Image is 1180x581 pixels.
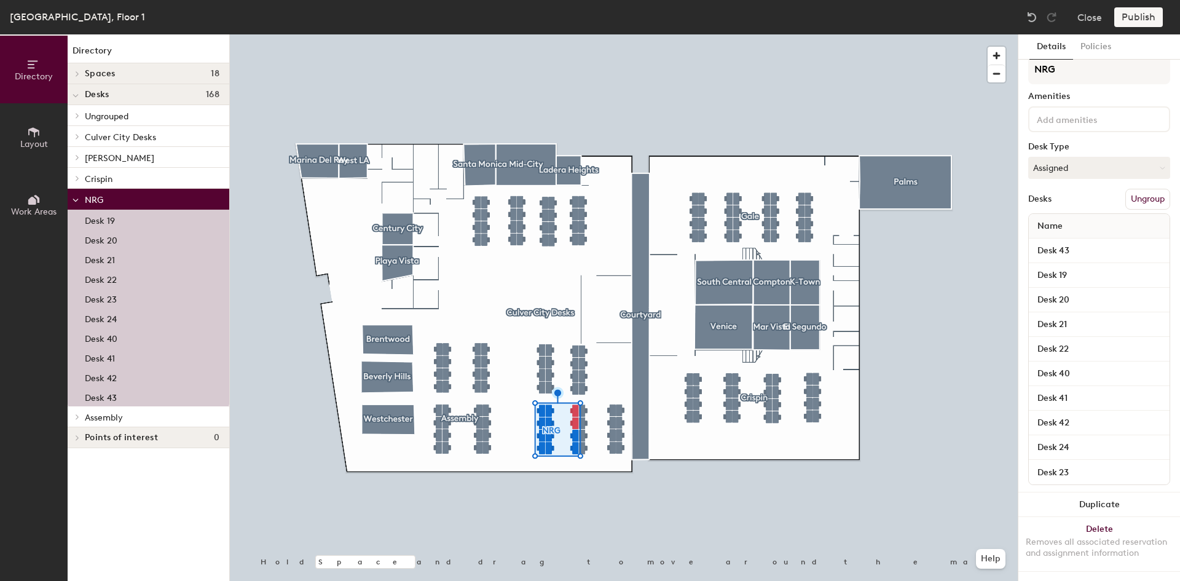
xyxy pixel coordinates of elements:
[85,350,115,364] p: Desk 41
[85,330,117,344] p: Desk 40
[1028,157,1170,179] button: Assigned
[85,433,158,443] span: Points of interest
[85,195,103,205] span: NRG
[85,370,117,384] p: Desk 42
[1031,390,1167,407] input: Unnamed desk
[85,310,117,325] p: Desk 24
[976,549,1005,569] button: Help
[1034,111,1145,126] input: Add amenities
[85,251,115,266] p: Desk 21
[1028,194,1052,204] div: Desks
[1028,92,1170,101] div: Amenities
[85,232,117,246] p: Desk 20
[1031,316,1167,333] input: Unnamed desk
[85,291,117,305] p: Desk 23
[85,174,112,184] span: Crispin
[1125,189,1170,210] button: Ungroup
[20,139,48,149] span: Layout
[1031,464,1167,481] input: Unnamed desk
[206,90,219,100] span: 168
[85,153,154,164] span: [PERSON_NAME]
[1045,11,1058,23] img: Redo
[1031,365,1167,382] input: Unnamed desk
[1031,341,1167,358] input: Unnamed desk
[1026,11,1038,23] img: Undo
[85,69,116,79] span: Spaces
[85,271,117,285] p: Desk 22
[85,212,115,226] p: Desk 19
[214,433,219,443] span: 0
[1077,7,1102,27] button: Close
[1031,291,1167,309] input: Unnamed desk
[1028,142,1170,152] div: Desk Type
[85,132,156,143] span: Culver City Desks
[1018,492,1180,517] button: Duplicate
[68,44,229,63] h1: Directory
[1029,34,1073,60] button: Details
[1018,517,1180,571] button: DeleteRemoves all associated reservation and assignment information
[11,207,57,217] span: Work Areas
[1031,215,1069,237] span: Name
[1031,439,1167,456] input: Unnamed desk
[85,389,117,403] p: Desk 43
[211,69,219,79] span: 18
[10,9,145,25] div: [GEOGRAPHIC_DATA], Floor 1
[1031,242,1167,259] input: Unnamed desk
[85,111,128,122] span: Ungrouped
[1073,34,1119,60] button: Policies
[85,413,123,423] span: Assembly
[1031,267,1167,284] input: Unnamed desk
[15,71,53,82] span: Directory
[1026,537,1173,559] div: Removes all associated reservation and assignment information
[85,90,109,100] span: Desks
[1031,414,1167,432] input: Unnamed desk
